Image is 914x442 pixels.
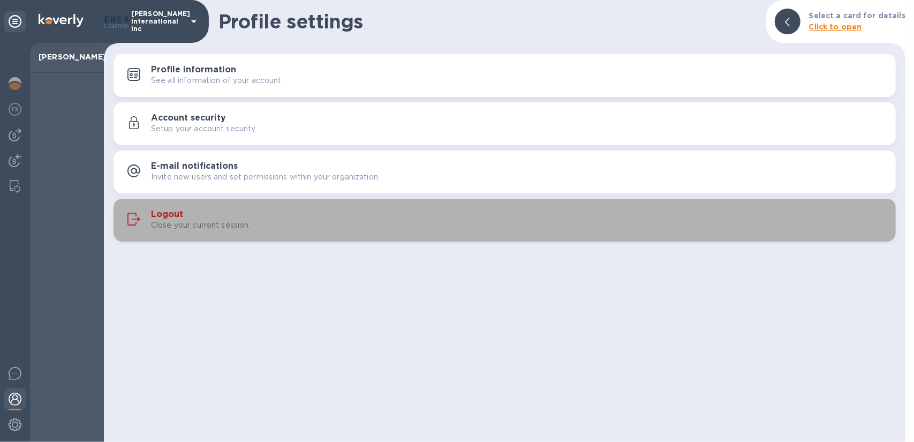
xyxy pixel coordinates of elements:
[9,103,21,116] img: Foreign exchange
[131,10,185,33] p: [PERSON_NAME] International Inc
[114,102,896,145] button: Account securitySetup your account security
[151,161,238,171] h3: E-mail notifications
[39,51,95,62] p: [PERSON_NAME]
[114,199,896,242] button: LogoutClose your current session.
[151,171,380,183] p: Invite new users and set permissions within your organization.
[151,113,226,123] h3: Account security
[809,23,862,31] b: Click to open
[151,209,183,220] h3: Logout
[151,75,282,86] p: See all information of your account
[4,11,26,32] div: Unpin categories
[114,151,896,193] button: E-mail notificationsInvite new users and set permissions within your organization.
[151,65,236,75] h3: Profile information
[151,220,251,231] p: Close your current session.
[218,10,758,33] h1: Profile settings
[151,123,256,134] p: Setup your account security
[809,11,905,20] b: Select a card for details
[39,14,84,27] img: Logo
[114,54,896,97] button: Profile informationSee all information of your account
